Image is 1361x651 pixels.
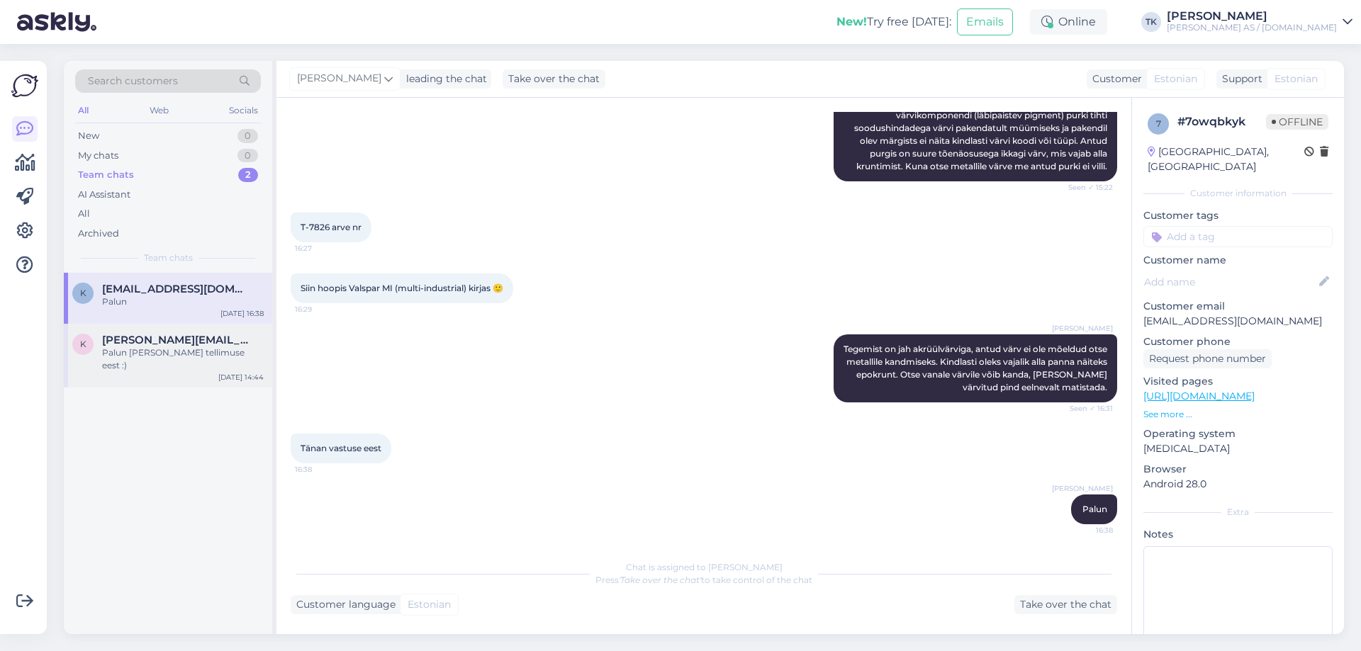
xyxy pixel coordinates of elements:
[295,464,348,475] span: 16:38
[144,251,193,264] span: Team chats
[1167,11,1352,33] a: [PERSON_NAME][PERSON_NAME] AS / [DOMAIN_NAME]
[503,69,605,89] div: Take over the chat
[1143,208,1333,223] p: Customer tags
[301,222,362,232] span: T-7826 arve nr
[1144,274,1316,290] input: Add name
[1060,182,1113,193] span: Seen ✓ 15:22
[836,15,867,28] b: New!
[1143,374,1333,389] p: Visited pages
[11,72,38,99] img: Askly Logo
[1060,525,1113,536] span: 16:38
[1143,314,1333,329] p: [EMAIL_ADDRESS][DOMAIN_NAME]
[1156,118,1161,129] span: 7
[1143,390,1255,402] a: [URL][DOMAIN_NAME]
[1143,408,1333,421] p: See more ...
[1143,441,1333,456] p: [MEDICAL_DATA]
[1141,12,1161,32] div: TK
[1143,226,1333,247] input: Add a tag
[78,227,119,241] div: Archived
[1087,72,1142,86] div: Customer
[1167,11,1337,22] div: [PERSON_NAME]
[844,344,1109,392] span: Tegemist on jah akrüülvärviga, antud värv ei ole mõeldud otse metallile kandmiseks. Kindlasti ole...
[78,188,130,202] div: AI Assistant
[102,334,250,346] span: kevin.tamm@mail.ee
[408,597,451,612] span: Estonian
[1052,323,1113,334] span: [PERSON_NAME]
[619,574,701,585] i: 'Take over the chat'
[1060,403,1113,414] span: Seen ✓ 16:31
[301,443,381,453] span: Tänan vastuse eest
[1030,9,1107,35] div: Online
[626,562,783,572] span: Chat is assigned to [PERSON_NAME]
[1143,187,1333,200] div: Customer information
[78,168,134,182] div: Team chats
[80,339,86,349] span: k
[836,13,951,30] div: Try free [DATE]:
[88,74,178,89] span: Search customers
[237,149,258,163] div: 0
[1167,22,1337,33] div: [PERSON_NAME] AS / [DOMAIN_NAME]
[75,101,91,120] div: All
[1143,527,1333,542] p: Notes
[1143,506,1333,519] div: Extra
[957,9,1013,35] button: Emails
[218,372,264,383] div: [DATE] 14:44
[78,149,118,163] div: My chats
[1148,145,1304,174] div: [GEOGRAPHIC_DATA], [GEOGRAPHIC_DATA]
[1154,72,1197,86] span: Estonian
[401,72,487,86] div: leading the chat
[147,101,172,120] div: Web
[1143,477,1333,492] p: Android 28.0
[1052,483,1113,494] span: [PERSON_NAME]
[78,207,90,221] div: All
[1216,72,1262,86] div: Support
[220,308,264,319] div: [DATE] 16:38
[237,129,258,143] div: 0
[80,288,86,298] span: k
[1266,114,1328,130] span: Offline
[102,295,264,308] div: Palun
[1143,334,1333,349] p: Customer phone
[238,168,258,182] div: 2
[1177,113,1266,130] div: # 7owqbkyk
[102,346,264,372] div: Palun [PERSON_NAME] tellimuse eest :)
[297,71,381,86] span: [PERSON_NAME]
[226,101,261,120] div: Socials
[1082,504,1107,514] span: Palun
[102,283,250,295] span: kertjan@hotmail.com
[1143,462,1333,477] p: Browser
[1275,72,1318,86] span: Estonian
[1143,299,1333,314] p: Customer email
[78,129,99,143] div: New
[295,243,348,254] span: 16:27
[1014,595,1117,614] div: Take over the chat
[301,283,503,293] span: Siin hoopis Valspar MI (multi-industrial) kirjas 🙂
[295,304,348,315] span: 16:29
[1143,349,1272,368] div: Request phone number
[1143,253,1333,268] p: Customer name
[291,597,396,612] div: Customer language
[849,84,1109,171] span: Tere, kas saaksite palun täpsustada arve numbrit või kas värv sai ostetud ettevõttele (millisele)...
[1143,426,1333,441] p: Operating system
[595,574,812,585] span: Press to take control of the chat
